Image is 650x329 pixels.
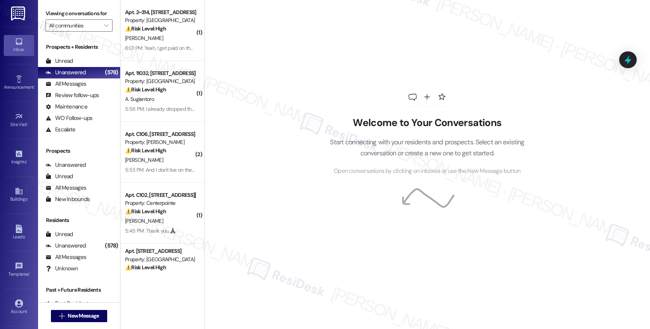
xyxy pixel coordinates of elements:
[46,69,86,77] div: Unanswered
[125,274,163,281] span: [PERSON_NAME]
[319,117,536,129] h2: Welcome to Your Conversations
[59,313,65,319] i: 
[125,264,166,271] strong: ⚠️ Risk Level: High
[51,310,107,322] button: New Message
[125,199,195,207] div: Property: Centerpointe
[125,138,195,146] div: Property: [PERSON_NAME]
[103,240,120,252] div: (578)
[49,19,100,32] input: All communities
[125,256,195,264] div: Property: [GEOGRAPHIC_DATA]
[125,157,163,163] span: [PERSON_NAME]
[125,147,166,154] strong: ⚠️ Risk Level: High
[4,185,34,205] a: Buildings
[125,16,195,24] div: Property: [GEOGRAPHIC_DATA]
[125,166,296,173] div: 5:53 PM: And I don't live on the [GEOGRAPHIC_DATA] in [GEOGRAPHIC_DATA]
[125,217,163,224] span: [PERSON_NAME]
[125,25,166,32] strong: ⚠️ Risk Level: High
[125,191,195,199] div: Apt. C102, [STREET_ADDRESS][PERSON_NAME]
[4,297,34,318] a: Account
[103,67,120,78] div: (578)
[46,91,99,99] div: Review follow-ups
[46,8,113,19] label: Viewing conversations for
[38,216,120,224] div: Residents
[46,230,73,238] div: Unread
[38,43,120,51] div: Prospects + Residents
[46,300,92,308] div: Past Residents
[46,172,73,180] div: Unread
[27,121,29,126] span: •
[4,222,34,243] a: Leads
[125,8,195,16] div: Apt. 2~314, [STREET_ADDRESS][PERSON_NAME]
[125,77,195,85] div: Property: [GEOGRAPHIC_DATA]
[46,195,90,203] div: New Inbounds
[68,312,99,320] span: New Message
[125,96,154,102] span: A. Sugiantoro
[125,227,176,234] div: 5:45 PM: Thank you.🙏🏾
[4,147,34,168] a: Insights •
[26,158,27,163] span: •
[46,265,78,273] div: Unknown
[46,114,92,122] div: WO Follow-ups
[34,83,35,89] span: •
[125,105,330,112] div: 5:58 PM: I already dropped the rent payment on [DATE] afternoon at manager office as usual
[125,247,195,255] div: Apt. [STREET_ADDRESS]
[46,253,86,261] div: All Messages
[46,184,86,192] div: All Messages
[125,45,415,51] div: 6:01 PM: Yeah, I get paid on the seventh. I just had some bills that popped up this month, but I ...
[125,86,166,93] strong: ⚠️ Risk Level: High
[125,130,195,138] div: Apt. C106, [STREET_ADDRESS]
[104,22,108,29] i: 
[46,126,75,134] div: Escalate
[4,260,34,280] a: Templates •
[46,57,73,65] div: Unread
[4,35,34,56] a: Inbox
[46,103,87,111] div: Maintenance
[125,208,166,215] strong: ⚠️ Risk Level: High
[125,69,195,77] div: Apt. 11032, [STREET_ADDRESS]
[38,286,120,294] div: Past + Future Residents
[46,161,86,169] div: Unanswered
[125,35,163,42] span: [PERSON_NAME]
[46,242,86,250] div: Unanswered
[4,110,34,131] a: Site Visit •
[38,147,120,155] div: Prospects
[334,166,520,176] span: Open conversations by clicking on inboxes or use the New Message button
[46,80,86,88] div: All Messages
[11,6,27,21] img: ResiDesk Logo
[29,270,30,276] span: •
[319,137,536,158] p: Start connecting with your residents and prospects. Select an existing conversation or create a n...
